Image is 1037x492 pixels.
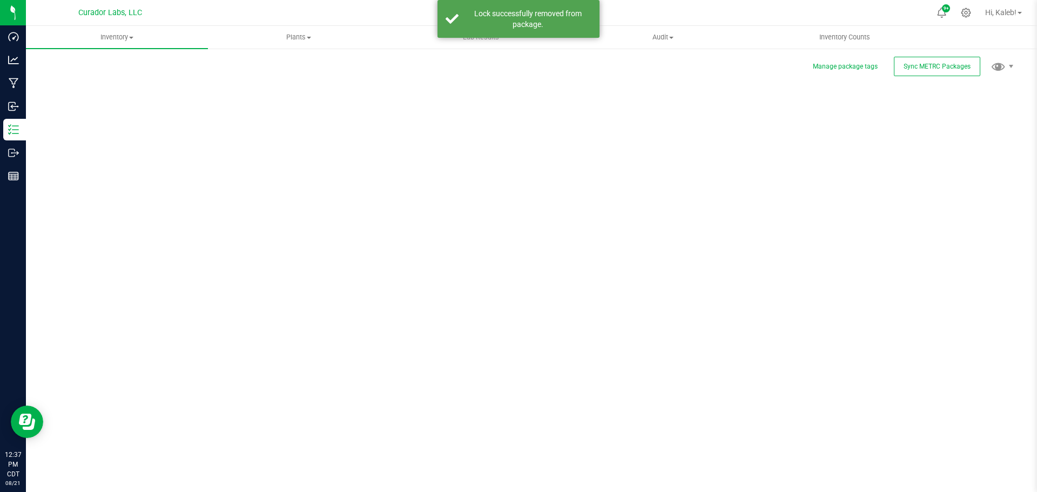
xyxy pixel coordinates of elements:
span: Hi, Kaleb! [985,8,1016,17]
span: Audit [573,32,753,42]
inline-svg: Inventory [8,124,19,135]
span: 9+ [944,6,948,11]
inline-svg: Reports [8,171,19,181]
span: Sync METRC Packages [904,63,971,70]
a: Plants [208,26,390,49]
inline-svg: Manufacturing [8,78,19,89]
span: Inventory Counts [805,32,885,42]
button: Sync METRC Packages [894,57,980,76]
inline-svg: Analytics [8,55,19,65]
a: Lab Results [390,26,572,49]
span: Curador Labs, LLC [78,8,142,17]
p: 12:37 PM CDT [5,450,21,479]
div: Manage settings [959,8,973,18]
div: Lock successfully removed from package. [464,8,591,30]
a: Inventory Counts [754,26,936,49]
a: Audit [572,26,754,49]
span: Plants [208,32,389,42]
span: Inventory [26,32,208,42]
p: 08/21 [5,479,21,487]
inline-svg: Outbound [8,147,19,158]
a: Inventory [26,26,208,49]
inline-svg: Dashboard [8,31,19,42]
inline-svg: Inbound [8,101,19,112]
iframe: Resource center [11,406,43,438]
button: Manage package tags [813,62,878,71]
